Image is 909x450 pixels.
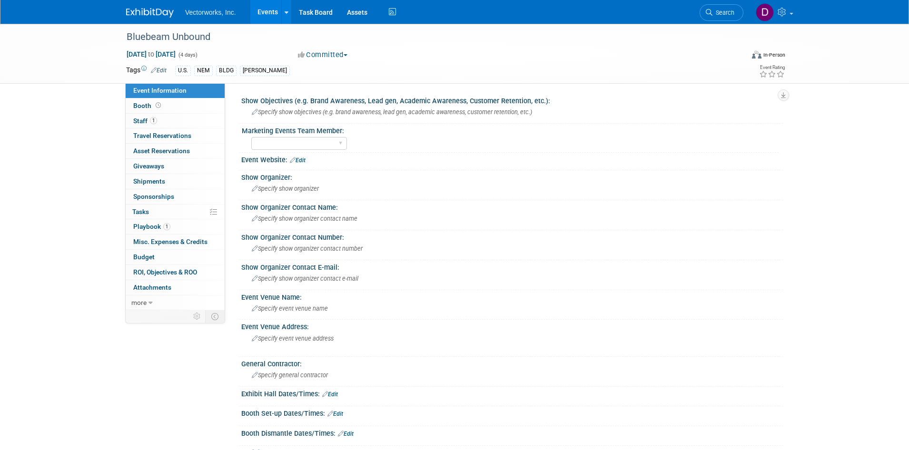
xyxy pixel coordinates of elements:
[133,284,171,291] span: Attachments
[241,153,783,165] div: Event Website:
[242,124,779,136] div: Marketing Events Team Member:
[756,3,774,21] img: Don Hall
[133,238,207,245] span: Misc. Expenses & Credits
[133,193,174,200] span: Sponsorships
[241,320,783,332] div: Event Venue Address:
[133,87,187,94] span: Event Information
[252,108,532,116] span: Specify show objectives (e.g. brand awareness, lead gen, academic awareness, customer retention, ...
[126,174,225,189] a: Shipments
[147,50,156,58] span: to
[763,51,785,59] div: In-Person
[132,208,149,215] span: Tasks
[252,185,319,192] span: Specify show organizer
[126,295,225,310] a: more
[252,275,358,282] span: Specify show organizer contact e-mail
[241,94,783,106] div: Show Objectives (e.g. Brand Awareness, Lead gen, Academic Awareness, Customer Retention, etc.):
[295,50,351,60] button: Committed
[126,189,225,204] a: Sponsorships
[178,52,198,58] span: (4 days)
[322,391,338,398] a: Edit
[712,9,734,16] span: Search
[126,265,225,280] a: ROI, Objectives & ROO
[133,177,165,185] span: Shipments
[126,144,225,158] a: Asset Reservations
[752,51,761,59] img: Format-Inperson.png
[241,170,783,182] div: Show Organizer:
[241,406,783,419] div: Booth Set-up Dates/Times:
[241,230,783,242] div: Show Organizer Contact Number:
[133,117,157,125] span: Staff
[252,335,334,342] span: Specify event venue address
[126,250,225,264] a: Budget
[126,159,225,174] a: Giveaways
[133,223,170,230] span: Playbook
[216,66,237,76] div: BLDG
[241,387,783,399] div: Exhibit Hall Dates/Times:
[338,430,354,437] a: Edit
[133,147,190,155] span: Asset Reservations
[126,50,176,59] span: [DATE] [DATE]
[126,83,225,98] a: Event Information
[185,9,236,16] span: Vectorworks, Inc.
[126,65,167,76] td: Tags
[241,426,783,439] div: Booth Dismantle Dates/Times:
[133,132,191,139] span: Travel Reservations
[126,219,225,234] a: Playbook1
[241,260,783,272] div: Show Organizer Contact E-mail:
[123,29,729,46] div: Bluebeam Unbound
[133,268,197,276] span: ROI, Objectives & ROO
[126,128,225,143] a: Travel Reservations
[252,305,328,312] span: Specify event venue name
[154,102,163,109] span: Booth not reserved yet
[126,280,225,295] a: Attachments
[175,66,191,76] div: U.S.
[252,372,328,379] span: Specify general contractor
[126,114,225,128] a: Staff1
[240,66,290,76] div: [PERSON_NAME]
[290,157,306,164] a: Edit
[126,205,225,219] a: Tasks
[131,299,147,306] span: more
[126,235,225,249] a: Misc. Expenses & Credits
[700,4,743,21] a: Search
[252,245,363,252] span: Specify show organizer contact number
[194,66,213,76] div: NEM
[687,49,785,64] div: Event Format
[151,67,167,74] a: Edit
[241,357,783,369] div: General Contractor:
[133,102,163,109] span: Booth
[126,8,174,18] img: ExhibitDay
[163,223,170,230] span: 1
[126,98,225,113] a: Booth
[327,411,343,417] a: Edit
[759,65,785,70] div: Event Rating
[241,200,783,212] div: Show Organizer Contact Name:
[252,215,357,222] span: Specify show organizer contact name
[206,310,225,323] td: Toggle Event Tabs
[241,290,783,302] div: Event Venue Name:
[133,253,155,261] span: Budget
[133,162,164,170] span: Giveaways
[189,310,206,323] td: Personalize Event Tab Strip
[150,117,157,124] span: 1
